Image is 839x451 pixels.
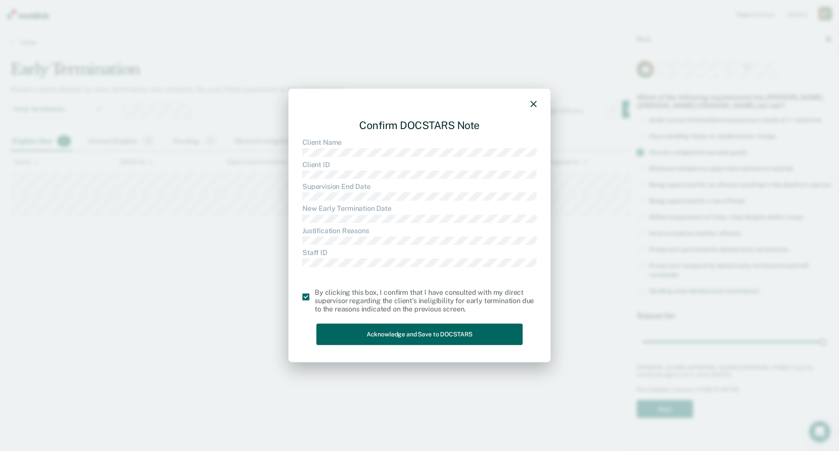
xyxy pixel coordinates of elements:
[302,160,537,168] dt: Client ID
[302,227,537,235] dt: Justification Reasons
[316,324,523,345] button: Acknowledge and Save to DOCSTARS
[302,138,537,147] dt: Client Name
[302,248,537,257] dt: Staff ID
[302,204,537,213] dt: New Early Termination Date
[302,182,537,191] dt: Supervision End Date
[302,112,537,138] div: Confirm DOCSTARS Note
[315,288,537,313] div: By clicking this box, I confirm that I have consulted with my direct supervisor regarding the cli...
